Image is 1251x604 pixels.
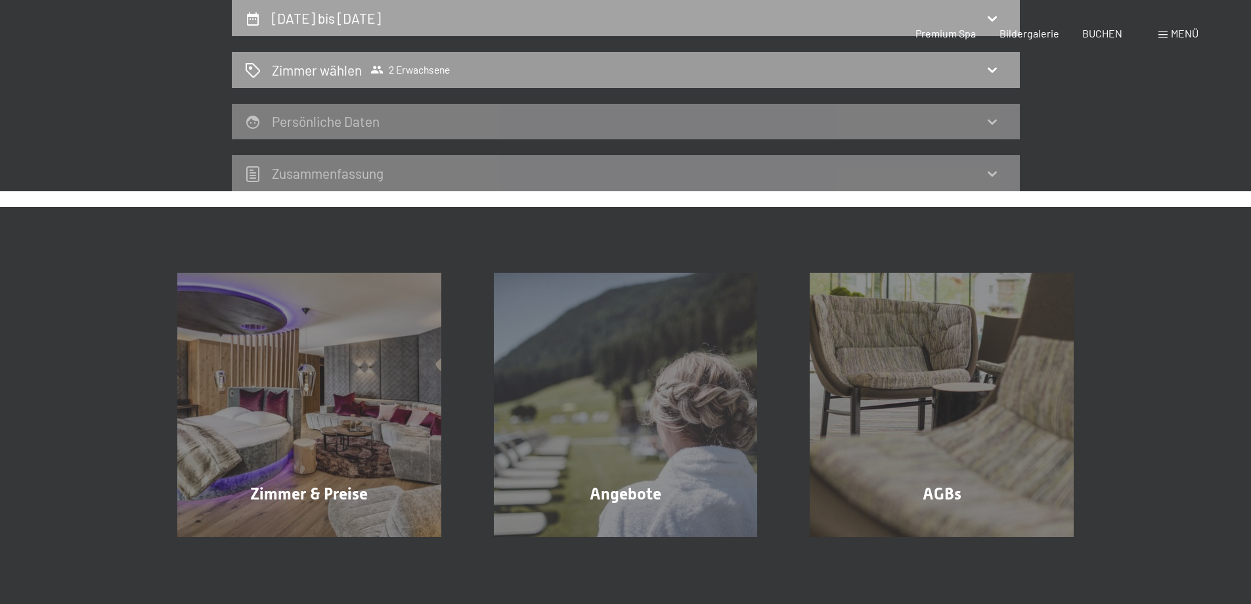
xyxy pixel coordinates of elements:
a: Premium Spa [915,27,976,39]
span: Zimmer & Preise [250,484,368,503]
h2: Zusammen­fassung [272,165,384,181]
a: Buchung Angebote [468,273,784,537]
h2: Persönliche Daten [272,113,380,129]
a: BUCHEN [1082,27,1122,39]
span: AGBs [923,484,961,503]
span: Menü [1171,27,1198,39]
a: Buchung AGBs [783,273,1100,537]
a: Buchung Zimmer & Preise [151,273,468,537]
a: Bildergalerie [999,27,1059,39]
span: Angebote [590,484,661,503]
h2: [DATE] bis [DATE] [272,10,381,26]
h2: Zimmer wählen [272,60,362,80]
span: 2 Erwachsene [370,63,450,76]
